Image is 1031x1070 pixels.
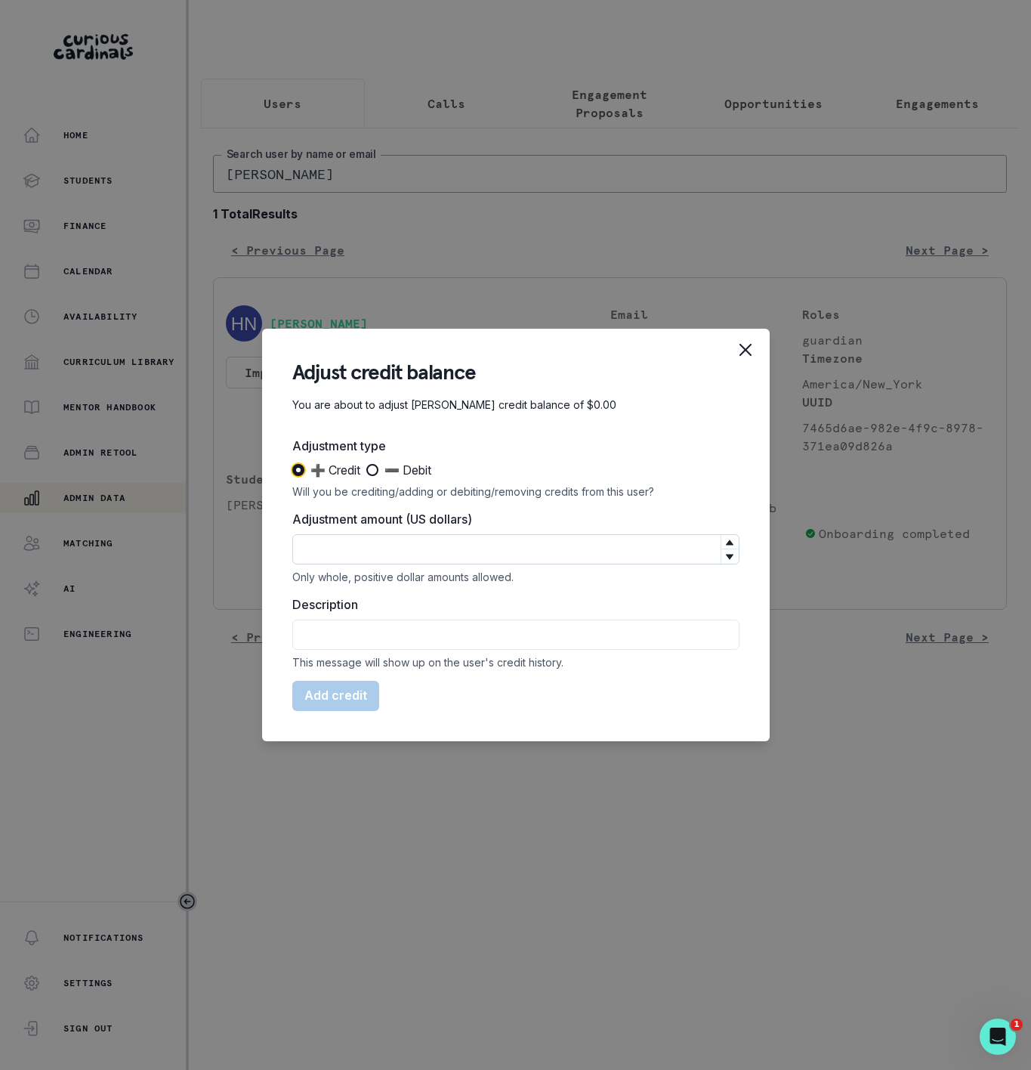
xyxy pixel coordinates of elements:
[292,656,739,669] div: This message will show up on the user's credit history.
[980,1019,1016,1055] iframe: Intercom live chat
[292,437,730,455] label: Adjustment type
[292,681,379,711] button: Add credit
[292,510,730,528] label: Adjustment amount (US dollars)
[292,595,730,614] label: Description
[292,571,739,583] div: Only whole, positive dollar amounts allowed.
[310,461,360,479] span: ➕ Credit
[384,461,431,479] span: ➖ Debit
[292,397,739,413] p: You are about to adjust [PERSON_NAME] credit balance of $0.00
[292,485,739,498] div: Will you be crediting/adding or debiting/removing credits from this user?
[292,359,739,385] header: Adjust credit balance
[1011,1019,1023,1031] span: 1
[730,335,761,365] button: Close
